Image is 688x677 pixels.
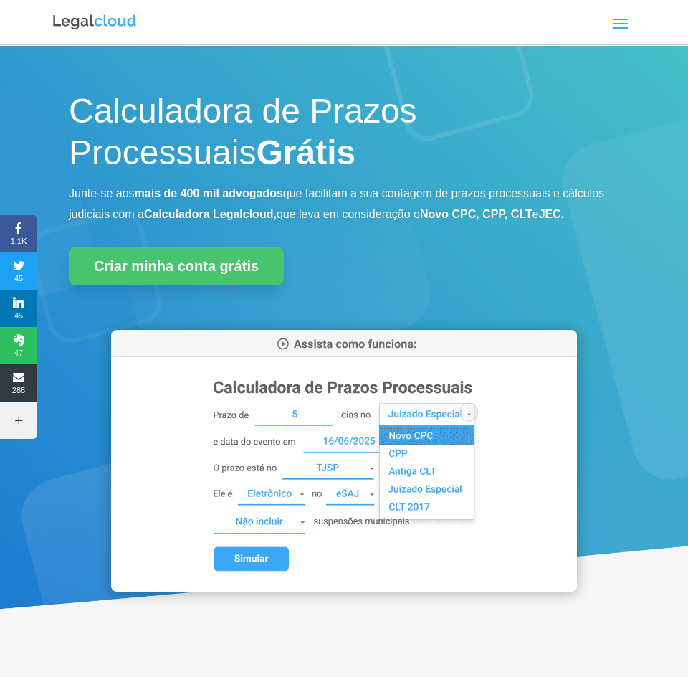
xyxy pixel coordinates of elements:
strong: Grátis [256,133,355,171]
a: Criar minha conta grátis [69,247,284,285]
a: Calculadora de Prazos Processuais da Legalcloud [111,582,577,594]
b: mais de 400 mil advogados [135,187,283,199]
p: Junte-se aos que facilitam a sua contagem de prazos processuais e cálculos judiciais com a que le... [69,184,619,225]
h1: Calculadora de Prazos Processuais [69,90,619,180]
b: Novo CPC, CPP, CLT [420,208,532,220]
b: Calculadora Legalcloud, [144,208,277,220]
b: JEC. [539,208,565,220]
img: Calculadora de Prazos Processuais da Legalcloud [111,330,577,592]
img: Logo da Legalcloud [52,13,138,32]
